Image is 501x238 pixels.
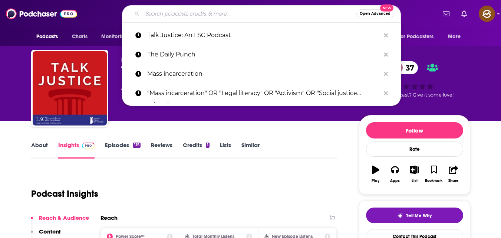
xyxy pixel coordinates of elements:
[206,143,210,148] div: 1
[122,5,401,22] div: Search podcasts, credits, & more...
[147,26,380,45] p: Talk Justice: An LSC Podcast
[356,9,394,18] button: Open AdvancedNew
[142,8,356,20] input: Search podcasts, credits, & more...
[122,64,401,84] a: Mass incarceration
[391,61,418,74] a: 37
[105,141,140,159] a: Episodes115
[366,161,385,188] button: Play
[31,141,48,159] a: About
[39,214,89,221] p: Reach & Audience
[440,7,452,20] a: Show notifications dropdown
[479,6,495,22] span: Logged in as hey85204
[82,143,95,149] img: Podchaser Pro
[31,188,98,199] h1: Podcast Insights
[122,45,401,64] a: The Daily Punch
[121,84,167,93] div: A podcast
[101,32,128,42] span: Monitoring
[443,30,470,44] button: open menu
[122,84,401,103] a: "Mass incarceration" OR "Legal literacy" OR "Activism" OR "Social justice reform"
[31,214,89,228] button: Reach & Audience
[360,12,390,16] span: Open Advanced
[6,7,77,21] img: Podchaser - Follow, Share and Rate Podcasts
[385,161,405,188] button: Apps
[397,213,403,219] img: tell me why sparkle
[448,179,458,183] div: Share
[380,4,393,12] span: New
[366,208,463,223] button: tell me why sparkleTell Me Why
[31,30,68,44] button: open menu
[398,32,434,42] span: For Podcasters
[393,30,445,44] button: open menu
[376,92,454,98] span: Good podcast? Give it some love!
[425,179,442,183] div: Bookmark
[147,84,380,103] p: "Mass incarceration" OR "Legal literacy" OR "Activism" OR "Social justice reform"
[183,141,210,159] a: Credits1
[100,214,118,221] h2: Reach
[72,32,88,42] span: Charts
[444,161,463,188] button: Share
[398,61,418,74] span: 37
[151,141,172,159] a: Reviews
[122,26,401,45] a: Talk Justice: An LSC Podcast
[479,6,495,22] img: User Profile
[121,56,205,63] span: Legal Services Corporation
[33,51,107,125] img: Talk Justice An LSC Podcast
[458,7,470,20] a: Show notifications dropdown
[36,32,58,42] span: Podcasts
[424,161,444,188] button: Bookmark
[372,179,379,183] div: Play
[359,56,470,102] div: 37Good podcast? Give it some love!
[241,141,260,159] a: Similar
[39,228,61,235] p: Content
[220,141,231,159] a: Lists
[133,143,140,148] div: 115
[147,45,380,64] p: The Daily Punch
[390,179,400,183] div: Apps
[405,161,424,188] button: List
[448,32,461,42] span: More
[412,179,418,183] div: List
[366,141,463,157] div: Rate
[406,213,432,219] span: Tell Me Why
[147,64,380,84] p: Mass incarceration
[58,141,95,159] a: InsightsPodchaser Pro
[479,6,495,22] button: Show profile menu
[67,30,92,44] a: Charts
[366,122,463,138] button: Follow
[96,30,137,44] button: open menu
